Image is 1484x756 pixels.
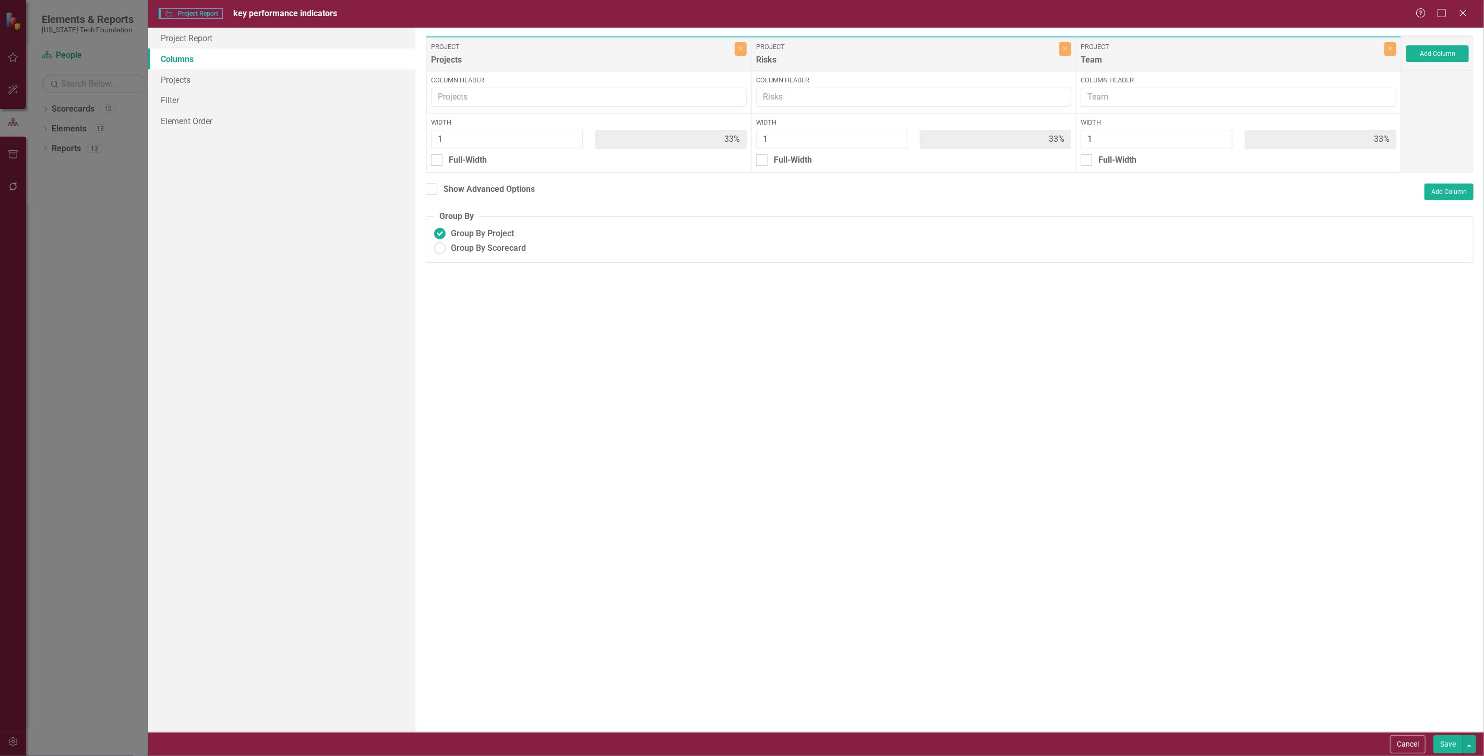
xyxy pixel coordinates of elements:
[1081,130,1232,149] input: Column Width
[449,154,487,166] div: Full-Width
[1406,45,1469,62] button: Add Column
[756,88,1072,107] input: Risks
[431,42,732,52] label: Project
[148,48,415,69] a: Columns
[148,28,415,48] a: Project Report
[1081,54,1382,71] div: Team
[774,154,812,166] div: Full-Width
[431,88,747,107] input: Projects
[148,69,415,90] a: Projects
[756,130,907,149] input: Column Width
[756,54,1057,71] div: Risks
[444,184,535,196] div: Show Advanced Options
[1081,118,1396,127] label: Width
[756,76,1072,85] label: Column Header
[1081,76,1396,85] label: Column Header
[1081,88,1396,107] input: Team
[756,42,1057,52] label: Project
[756,118,1072,127] label: Width
[148,111,415,131] a: Element Order
[431,54,732,71] div: Projects
[1425,184,1474,200] button: Add Column
[451,242,526,254] span: Group By Scorecard
[451,228,514,240] span: Group By Project
[148,90,415,111] a: Filter
[434,211,479,223] legend: Group By
[1098,154,1136,166] div: Full-Width
[431,76,747,85] label: Column Header
[1081,42,1382,52] label: Project
[1433,735,1463,753] button: Save
[431,118,747,127] label: Width
[1390,735,1426,753] button: Cancel
[159,8,222,19] span: Project Report
[431,130,582,149] input: Column Width
[233,8,337,18] span: key performance indicators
